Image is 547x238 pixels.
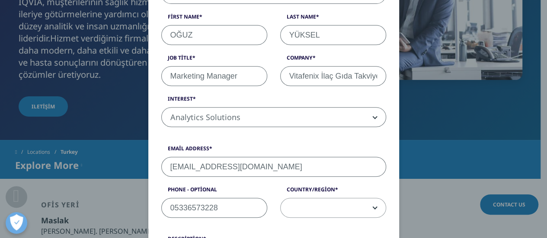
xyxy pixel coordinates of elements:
[161,95,386,107] label: Interest
[161,13,267,25] label: First Name
[280,54,386,66] label: Company
[162,108,386,127] span: Analytics Solutions
[161,145,386,157] label: Email Address
[161,54,267,66] label: Job Title
[161,186,267,198] label: Phone - Optional
[280,186,386,198] label: Country/Region
[280,13,386,25] label: Last Name
[161,107,386,127] span: Analytics Solutions
[6,212,27,234] button: Açık Tercihler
